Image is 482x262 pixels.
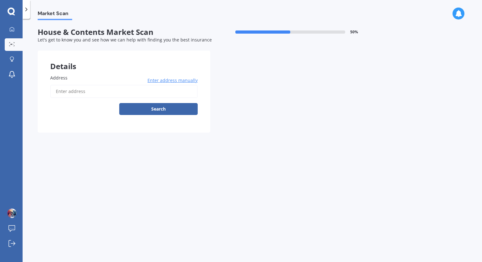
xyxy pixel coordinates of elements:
[38,37,212,43] span: Let's get to know you and see how we can help with finding you the best insurance
[147,77,198,84] span: Enter address manually
[350,30,358,34] span: 50 %
[7,209,17,218] img: ACg8ocIJaFiKN8TIh5XXG0IXLhvopEViAPOLUUjW9_Oc9gtTBYmifKU=s96-c
[38,51,210,69] div: Details
[50,85,198,98] input: Enter address
[38,28,210,37] span: House & Contents Market Scan
[119,103,198,115] button: Search
[50,75,67,81] span: Address
[38,10,72,19] span: Market Scan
